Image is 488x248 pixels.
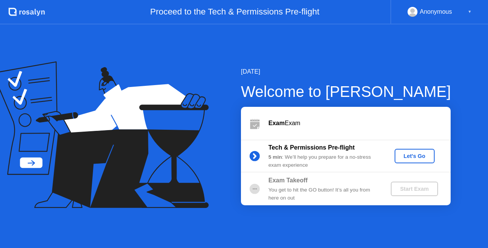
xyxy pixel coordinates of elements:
b: Tech & Permissions Pre-flight [268,144,355,151]
div: Let's Go [398,153,432,159]
b: Exam [268,120,285,126]
b: Exam Takeoff [268,177,308,184]
div: You get to hit the GO button! It’s all you from here on out [268,186,378,202]
div: [DATE] [241,67,451,76]
div: Welcome to [PERSON_NAME] [241,80,451,103]
div: Exam [268,119,451,128]
div: Start Exam [394,186,435,192]
div: Anonymous [420,7,452,17]
button: Let's Go [395,149,435,163]
button: Start Exam [391,182,438,196]
b: 5 min [268,154,282,160]
div: ▼ [468,7,472,17]
div: : We’ll help you prepare for a no-stress exam experience [268,153,378,169]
